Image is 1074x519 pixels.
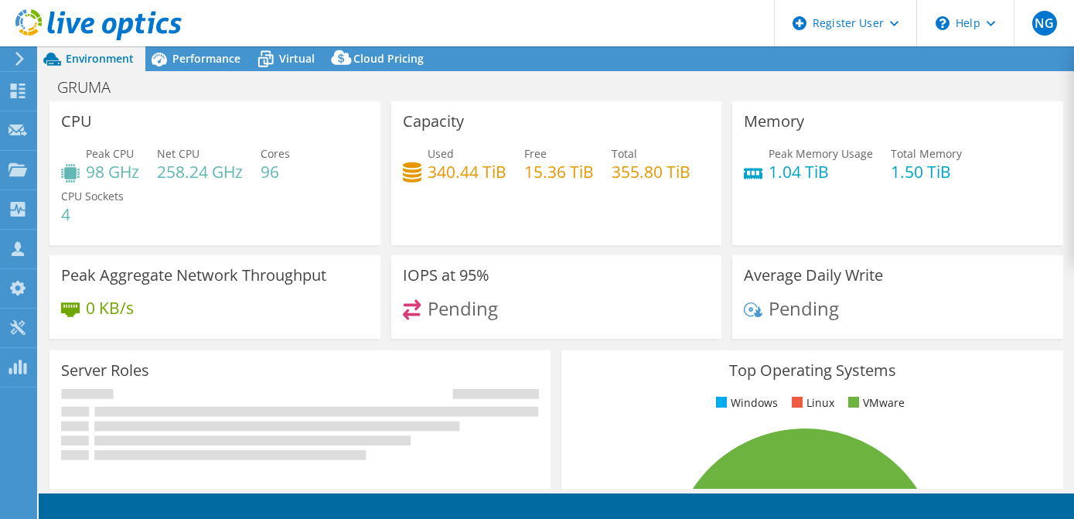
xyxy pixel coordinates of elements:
[428,146,454,161] span: Used
[769,295,839,320] span: Pending
[172,51,240,66] span: Performance
[612,146,637,161] span: Total
[844,394,905,411] li: VMware
[428,163,506,180] h4: 340.44 TiB
[1032,11,1057,36] span: NG
[403,267,489,284] h3: IOPS at 95%
[744,267,883,284] h3: Average Daily Write
[261,163,290,180] h4: 96
[769,146,873,161] span: Peak Memory Usage
[891,163,962,180] h4: 1.50 TiB
[712,394,778,411] li: Windows
[61,267,326,284] h3: Peak Aggregate Network Throughput
[279,51,315,66] span: Virtual
[61,206,124,223] h4: 4
[86,299,134,316] h4: 0 KB/s
[891,146,962,161] span: Total Memory
[936,16,950,30] svg: \n
[524,163,594,180] h4: 15.36 TiB
[788,394,834,411] li: Linux
[61,189,124,203] span: CPU Sockets
[61,362,149,379] h3: Server Roles
[157,146,199,161] span: Net CPU
[353,51,424,66] span: Cloud Pricing
[612,163,690,180] h4: 355.80 TiB
[86,163,139,180] h4: 98 GHz
[66,51,134,66] span: Environment
[61,113,92,130] h3: CPU
[157,163,243,180] h4: 258.24 GHz
[50,79,135,96] h1: GRUMA
[403,113,464,130] h3: Capacity
[261,146,290,161] span: Cores
[573,362,1051,379] h3: Top Operating Systems
[744,113,804,130] h3: Memory
[769,163,873,180] h4: 1.04 TiB
[86,146,134,161] span: Peak CPU
[428,295,498,320] span: Pending
[524,146,547,161] span: Free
